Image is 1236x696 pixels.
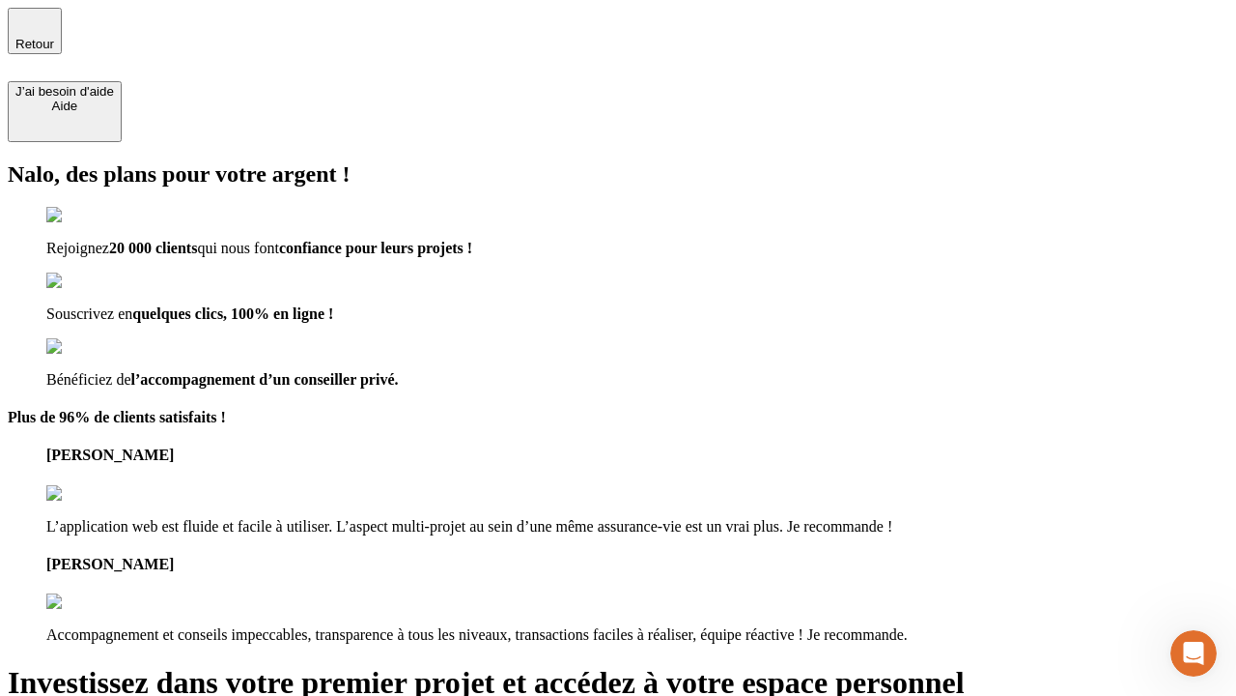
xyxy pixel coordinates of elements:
div: J’ai besoin d'aide [15,84,114,99]
h4: Plus de 96% de clients satisfaits ! [8,409,1228,426]
span: quelques clics, 100% en ligne ! [132,305,333,322]
img: reviews stars [46,594,142,611]
span: qui nous font [197,240,278,256]
h4: [PERSON_NAME] [46,447,1228,464]
span: Retour [15,37,54,51]
button: J’ai besoin d'aideAide [8,81,122,142]
p: Accompagnement et conseils impeccables, transparence à tous les niveaux, transactions faciles à r... [46,626,1228,644]
span: Rejoignez [46,240,109,256]
span: l’accompagnement d’un conseiller privé. [131,371,399,388]
h2: Nalo, des plans pour votre argent ! [8,161,1228,188]
span: Bénéficiez de [46,371,131,388]
button: Retour [8,8,62,54]
span: Souscrivez en [46,305,132,322]
div: Aide [15,99,114,113]
iframe: Intercom live chat [1170,630,1217,677]
h4: [PERSON_NAME] [46,556,1228,573]
img: checkmark [46,338,129,356]
p: L’application web est fluide et facile à utiliser. L’aspect multi-projet au sein d’une même assur... [46,518,1228,536]
span: confiance pour leurs projets ! [279,240,472,256]
span: 20 000 clients [109,240,198,256]
img: checkmark [46,207,129,224]
img: reviews stars [46,485,142,503]
img: checkmark [46,273,129,290]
